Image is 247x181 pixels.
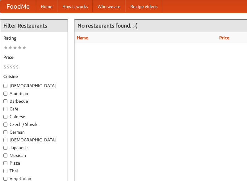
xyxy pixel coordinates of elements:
h5: Cuisine [3,73,65,80]
a: Price [219,35,229,40]
li: ★ [3,44,8,51]
label: Thai [3,168,65,174]
label: [DEMOGRAPHIC_DATA] [3,83,65,89]
li: ★ [17,44,22,51]
input: Chinese [3,115,7,119]
h5: Price [3,54,65,60]
li: ★ [13,44,17,51]
input: Pizza [3,161,7,165]
input: Thai [3,169,7,173]
li: $ [16,63,19,70]
ng-pluralize: No restaurants found. :-( [77,23,137,28]
input: Czech / Slovak [3,123,7,127]
input: Mexican [3,153,7,157]
label: Barbecue [3,98,65,104]
input: German [3,130,7,134]
input: [DEMOGRAPHIC_DATA] [3,138,7,142]
a: FoodMe [0,0,36,13]
label: Chinese [3,114,65,120]
label: Czech / Slovak [3,121,65,127]
label: American [3,90,65,97]
label: German [3,129,65,135]
li: $ [3,63,6,70]
label: Pizza [3,160,65,166]
li: $ [13,63,16,70]
label: Cafe [3,106,65,112]
input: Cafe [3,107,7,111]
a: How it works [57,0,93,13]
a: Who we are [93,0,125,13]
label: [DEMOGRAPHIC_DATA] [3,137,65,143]
li: ★ [8,44,13,51]
a: Home [36,0,57,13]
li: $ [6,63,10,70]
label: Mexican [3,152,65,158]
input: Barbecue [3,99,7,103]
label: Japanese [3,144,65,151]
input: Japanese [3,146,7,150]
input: Vegetarian [3,177,7,181]
li: ★ [22,44,27,51]
h5: Rating [3,35,65,41]
a: Recipe videos [125,0,162,13]
a: Name [77,35,88,40]
input: [DEMOGRAPHIC_DATA] [3,84,7,88]
input: American [3,92,7,96]
li: $ [10,63,13,70]
h4: Filter Restaurants [0,19,68,32]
